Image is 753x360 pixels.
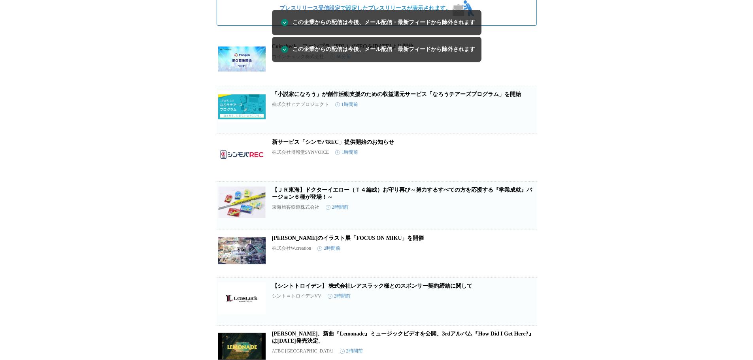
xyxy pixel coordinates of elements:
[335,101,358,108] time: 1時間前
[335,149,358,156] time: 1時間前
[272,348,334,354] p: ATBC [GEOGRAPHIC_DATA]
[279,5,340,11] a: プレスリリース受信設定
[272,204,319,211] p: 東海旅客鉄道株式会社
[218,235,266,266] img: 初音ミクのイラスト展「FOCUS ON MIKU」を開催
[272,101,329,108] p: 株式会社ヒナプロジェクト
[272,91,521,97] a: 「小説家になろう」が創作活動支援のための収益還元サービス「なろうチアーズプログラム」を開始
[293,18,475,27] span: この企業からの配信は今後、メール配信・最新フィードから除外されます
[317,245,340,252] time: 2時間前
[272,293,321,300] p: シント＝トロイデンVV
[218,43,266,75] img: Coincheck、ファンプラ（FPL）のIEOを10月21日より開始
[218,283,266,314] img: 【シントトロイデン】 株式会社レアスラック様とのスポンサー契約締結に関して
[272,149,329,156] p: 株式会社博報堂SYNVOICE
[218,139,266,170] img: 新サービス「シンモバREC」提供開始のお知らせ
[218,187,266,218] img: 【ＪＲ東海】ドクターイエロー（Ｔ４編成）お守り再び～努力するすべての方を応援する『学業成就』バージョン６種が登場！～
[272,245,311,252] p: 株式会社W.creation
[328,293,351,300] time: 2時間前
[272,331,534,344] a: [PERSON_NAME]、新曲『Lemonade』ミュージックビデオを公開。3rdアルバム『How Did I Get Here?』は[DATE]発売決定。
[279,5,451,12] span: で設定したプレスリリースが表示されます。
[326,204,349,211] time: 2時間前
[272,235,424,241] a: [PERSON_NAME]のイラスト展「FOCUS ON MIKU」を開催
[218,91,266,123] img: 「小説家になろう」が創作活動支援のための収益還元サービス「なろうチアーズプログラム」を開始
[340,348,363,354] time: 2時間前
[272,187,532,200] a: 【ＪＲ東海】ドクターイエロー（Ｔ４編成）お守り再び～努力するすべての方を応援する『学業成就』バージョン６種が登場！～
[272,283,473,289] a: 【シントトロイデン】 株式会社レアスラック様とのスポンサー契約締結に関して
[272,139,394,145] a: 新サービス「シンモバREC」提供開始のお知らせ
[293,45,475,54] span: この企業からの配信は今後、メール配信・最新フィードから除外されます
